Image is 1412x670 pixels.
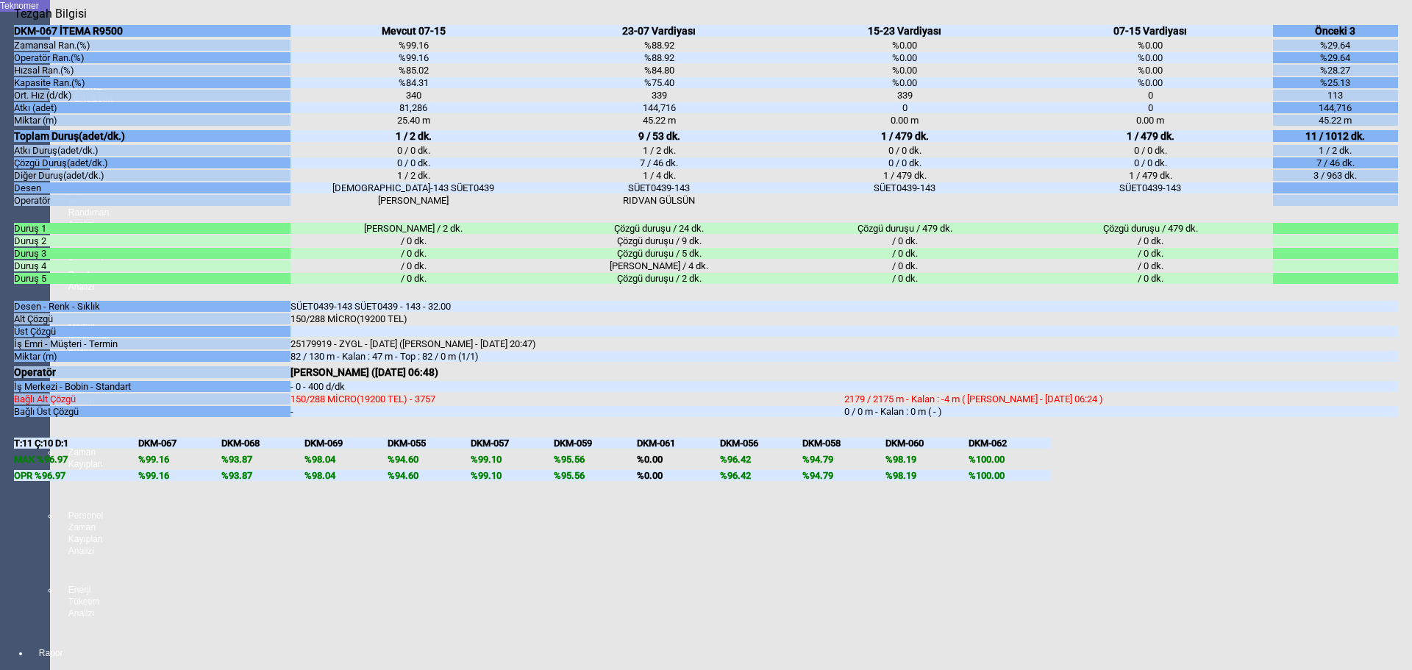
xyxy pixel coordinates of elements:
[14,301,290,312] div: Desen - Renk - Sıklık
[14,52,290,63] div: Operatör Ran.(%)
[290,301,844,312] div: SÜET0439-143 SÜET0439 - 143 - 32.00
[554,470,637,481] div: %95.56
[782,77,1027,88] div: %0.00
[782,90,1027,101] div: 339
[536,182,782,193] div: SÜET0439-143
[304,470,388,481] div: %98.04
[290,381,844,392] div: - 0 - 400 d/dk
[969,470,1052,481] div: %100.00
[536,102,782,113] div: 144,716
[388,438,471,449] div: DKM-055
[1273,52,1397,63] div: %29.64
[290,273,536,284] div: / 0 dk.
[536,223,782,234] div: Çözgü duruşu / 24 dk.
[14,273,290,284] div: Duruş 5
[1273,145,1397,156] div: 1 / 2 dk.
[1027,65,1273,76] div: %0.00
[885,454,969,465] div: %98.19
[290,406,844,417] div: -
[290,182,536,193] div: [DEMOGRAPHIC_DATA]-143 SÜET0439
[471,470,554,481] div: %99.10
[782,248,1027,259] div: / 0 dk.
[221,470,304,481] div: %93.87
[782,130,1027,142] div: 1 / 479 dk.
[1273,65,1397,76] div: %28.27
[637,438,720,449] div: DKM-061
[14,130,290,142] div: Toplam Duruş(adet/dk.)
[138,438,221,449] div: DKM-067
[1027,25,1273,37] div: 07-15 Vardiyası
[290,248,536,259] div: / 0 dk.
[14,260,290,271] div: Duruş 4
[1027,90,1273,101] div: 0
[637,454,720,465] div: %0.00
[14,381,290,392] div: İş Merkezi - Bobin - Standart
[1027,145,1273,156] div: 0 / 0 dk.
[290,260,536,271] div: / 0 dk.
[536,25,782,37] div: 23-07 Vardiyası
[138,454,221,465] div: %99.16
[969,454,1052,465] div: %100.00
[1273,40,1397,51] div: %29.64
[782,170,1027,181] div: 1 / 479 dk.
[885,470,969,481] div: %98.19
[14,366,290,378] div: Operatör
[1027,248,1273,259] div: / 0 dk.
[1273,130,1397,142] div: 11 / 1012 dk.
[290,90,536,101] div: 340
[290,235,536,246] div: / 0 dk.
[1027,260,1273,271] div: / 0 dk.
[969,438,1052,449] div: DKM-062
[290,130,536,142] div: 1 / 2 dk.
[536,52,782,63] div: %88.92
[1273,102,1397,113] div: 144,716
[290,393,844,405] div: 150/288 MİCRO(19200 TEL) - 3757
[720,470,803,481] div: %96.42
[14,470,138,481] div: OPR %96.97
[290,157,536,168] div: 0 / 0 dk.
[290,195,536,206] div: [PERSON_NAME]
[14,454,138,465] div: MAK %96.97
[782,52,1027,63] div: %0.00
[1027,102,1273,113] div: 0
[1273,77,1397,88] div: %25.13
[1027,182,1273,193] div: SÜET0439-143
[720,438,803,449] div: DKM-056
[536,65,782,76] div: %84.80
[14,182,290,193] div: Desen
[14,223,290,234] div: Duruş 1
[14,145,290,156] div: Atkı Duruş(adet/dk.)
[14,40,290,51] div: Zamansal Ran.(%)
[720,454,803,465] div: %96.42
[290,65,536,76] div: %85.02
[885,438,969,449] div: DKM-060
[14,195,290,206] div: Operatör
[844,406,1398,417] div: 0 / 0 m - Kalan : 0 m ( - )
[471,438,554,449] div: DKM-057
[14,115,290,126] div: Miktar (m)
[536,235,782,246] div: Çözgü duruşu / 9 dk.
[782,235,1027,246] div: / 0 dk.
[802,470,885,481] div: %94.79
[14,90,290,101] div: Ort. Hız (d/dk)
[1027,40,1273,51] div: %0.00
[1027,115,1273,126] div: 0.00 m
[782,157,1027,168] div: 0 / 0 dk.
[1273,170,1397,181] div: 3 / 963 dk.
[536,248,782,259] div: Çözgü duruşu / 5 dk.
[782,25,1027,37] div: 15-23 Vardiyası
[14,65,290,76] div: Hızsal Ran.(%)
[290,40,536,51] div: %99.16
[1027,170,1273,181] div: 1 / 479 dk.
[290,170,536,181] div: 1 / 2 dk.
[1027,273,1273,284] div: / 0 dk.
[290,145,536,156] div: 0 / 0 dk.
[14,393,290,405] div: Bağlı Alt Çözgü
[536,77,782,88] div: %75.40
[782,182,1027,193] div: SÜET0439-143
[14,157,290,168] div: Çözgü Duruş(adet/dk.)
[1027,52,1273,63] div: %0.00
[221,438,304,449] div: DKM-068
[536,260,782,271] div: [PERSON_NAME] / 4 dk.
[782,102,1027,113] div: 0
